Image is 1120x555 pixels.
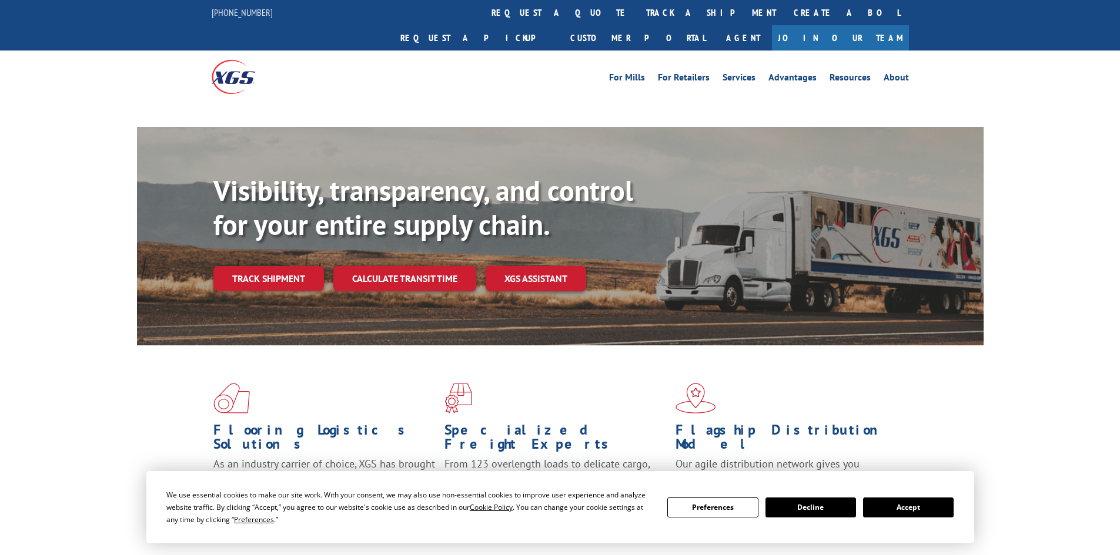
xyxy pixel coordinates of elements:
img: xgs-icon-flagship-distribution-model-red [676,383,716,413]
h1: Flagship Distribution Model [676,423,898,457]
div: Cookie Consent Prompt [146,471,974,543]
a: For Mills [609,73,645,86]
a: Calculate transit time [333,266,476,291]
img: xgs-icon-focused-on-flooring-red [444,383,472,413]
div: We use essential cookies to make our site work. With your consent, we may also use non-essential ... [166,489,653,526]
span: As an industry carrier of choice, XGS has brought innovation and dedication to flooring logistics... [213,457,435,499]
a: For Retailers [658,73,710,86]
a: Customer Portal [561,25,714,51]
span: Cookie Policy [470,502,513,512]
a: Track shipment [213,266,324,291]
a: About [884,73,909,86]
a: Join Our Team [772,25,909,51]
img: xgs-icon-total-supply-chain-intelligence-red [213,383,250,413]
p: From 123 overlength loads to delicate cargo, our experienced staff knows the best way to move you... [444,457,667,509]
button: Accept [863,497,954,517]
h1: Specialized Freight Experts [444,423,667,457]
b: Visibility, transparency, and control for your entire supply chain. [213,172,633,243]
a: Request a pickup [392,25,561,51]
a: XGS ASSISTANT [486,266,586,291]
a: Advantages [768,73,817,86]
a: Agent [714,25,772,51]
a: Services [723,73,755,86]
a: [PHONE_NUMBER] [212,6,273,18]
span: Preferences [234,514,274,524]
a: Resources [830,73,871,86]
button: Preferences [667,497,758,517]
button: Decline [765,497,856,517]
span: Our agile distribution network gives you nationwide inventory management on demand. [676,457,892,485]
h1: Flooring Logistics Solutions [213,423,436,457]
